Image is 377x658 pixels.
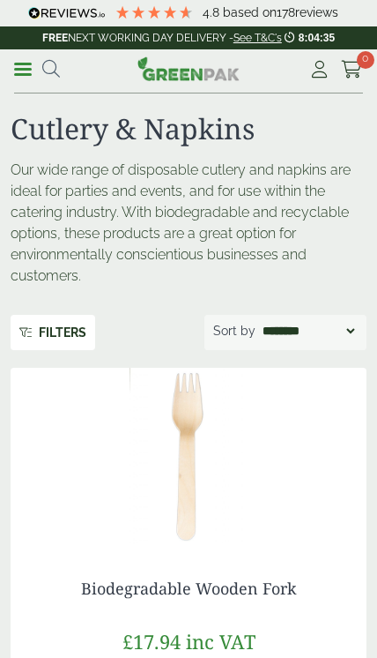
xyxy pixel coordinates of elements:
h1: Cutlery & Napkins [11,112,366,146]
img: GreenPak Supplies [137,56,240,81]
i: Cart [341,61,363,79]
span: inc VAT [186,628,255,654]
div: 4.78 Stars [115,4,194,20]
span: reviews [295,5,338,19]
i: My Account [308,61,330,79]
p: Our wide range of disposable cutlery and napkins are ideal for parties and events, and for use wi... [11,160,366,287]
select: Shop order [259,320,358,341]
strong: FREE [42,32,68,44]
span: £17.94 [122,628,181,654]
a: 0 [341,56,363,83]
img: Biodegradable Wooden Fork-0 [11,368,366,544]
span: More… [39,325,86,340]
p: Sort by [213,322,255,340]
span: 8:04:35 [299,32,335,44]
span: 178 [277,5,295,19]
span: 4.8 [203,5,223,19]
img: REVIEWS.io [28,7,105,19]
a: See T&C's [233,32,282,44]
a: Biodegradable Wooden Fork [81,578,297,599]
span: 0 [357,51,374,69]
span: Based on [223,5,277,19]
